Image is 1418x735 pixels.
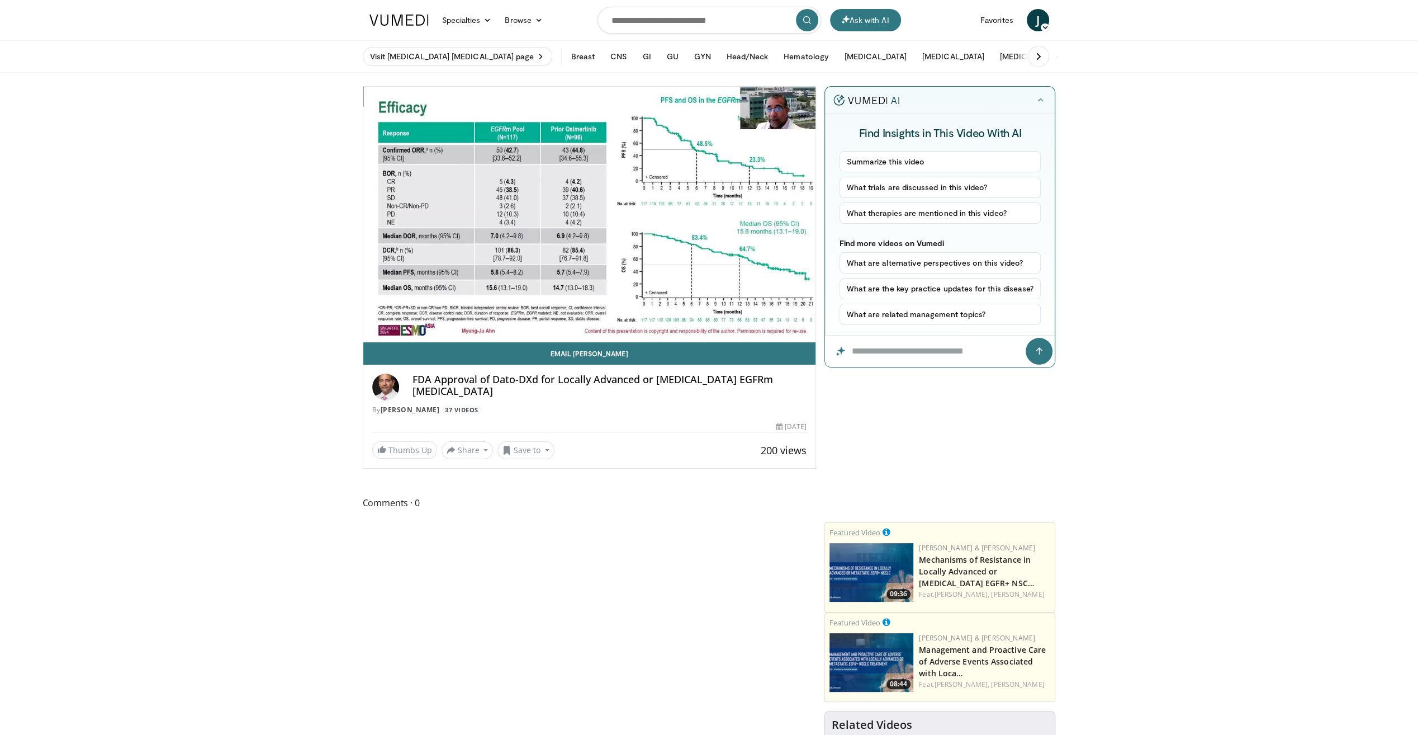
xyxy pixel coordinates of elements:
[564,45,601,68] button: Breast
[372,405,807,415] div: By
[442,441,494,459] button: Share
[993,45,1069,68] button: [MEDICAL_DATA]
[838,45,913,68] button: [MEDICAL_DATA]
[372,374,399,401] img: Avatar
[372,441,437,459] a: Thumbs Up
[919,590,1050,600] div: Feat.
[825,336,1055,367] input: Question for the AI
[886,679,910,689] span: 08:44
[919,633,1035,643] a: [PERSON_NAME] & [PERSON_NAME]
[840,125,1041,140] h4: Find Insights in This Video With AI
[886,589,910,599] span: 09:36
[830,9,901,31] button: Ask with AI
[832,718,912,732] h4: Related Videos
[935,590,989,599] a: [PERSON_NAME],
[919,543,1035,553] a: [PERSON_NAME] & [PERSON_NAME]
[829,633,913,692] img: da83c334-4152-4ba6-9247-1d012afa50e5.jpeg.150x105_q85_crop-smart_upscale.jpg
[833,95,899,106] img: vumedi-ai-logo.v2.svg
[442,405,482,414] a: 37 Videos
[840,304,1041,325] button: What are related management topics?
[829,527,880,538] small: Featured Video
[919,680,1050,690] div: Feat.
[363,496,817,510] span: Comments 0
[840,202,1041,224] button: What therapies are mentioned in this video?
[777,45,836,68] button: Hematology
[840,252,1041,274] button: What are alternative perspectives on this video?
[363,342,816,365] a: Email [PERSON_NAME]
[720,45,775,68] button: Head/Neck
[856,376,1024,516] iframe: Advertisement
[604,45,634,68] button: CNS
[1027,9,1049,31] a: J
[497,441,554,459] button: Save to
[597,7,821,34] input: Search topics, interventions
[776,422,807,432] div: [DATE]
[498,9,549,31] a: Browse
[935,680,989,689] a: [PERSON_NAME],
[829,618,880,628] small: Featured Video
[687,45,717,68] button: GYN
[660,45,685,68] button: GU
[991,590,1044,599] a: [PERSON_NAME]
[369,15,429,26] img: VuMedi Logo
[840,278,1041,299] button: What are the key practice updates for this disease?
[919,554,1035,588] a: Mechanisms of Resistance in Locally Advanced or [MEDICAL_DATA] EGFR+ NSC…
[829,543,913,602] img: 84252362-9178-4a34-866d-0e9c845de9ea.jpeg.150x105_q85_crop-smart_upscale.jpg
[761,444,807,457] span: 200 views
[636,45,658,68] button: GI
[435,9,499,31] a: Specialties
[412,374,807,398] h4: FDA Approval of Dato-DXd for Locally Advanced or [MEDICAL_DATA] EGFRm [MEDICAL_DATA]
[363,87,816,342] video-js: Video Player
[840,151,1041,172] button: Summarize this video
[840,238,1041,248] p: Find more videos on Vumedi
[916,45,991,68] button: [MEDICAL_DATA]
[974,9,1020,31] a: Favorites
[829,633,913,692] a: 08:44
[840,177,1041,198] button: What trials are discussed in this video?
[991,680,1044,689] a: [PERSON_NAME]
[381,405,440,414] a: [PERSON_NAME]
[829,543,913,602] a: 09:36
[363,47,553,66] a: Visit [MEDICAL_DATA] [MEDICAL_DATA] page
[919,644,1046,679] a: Management and Proactive Care of Adverse Events Associated with Loca…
